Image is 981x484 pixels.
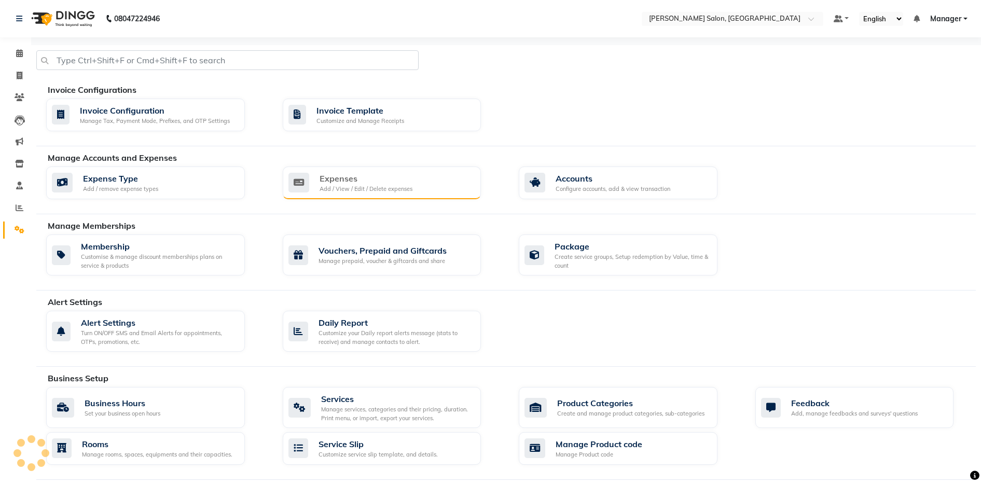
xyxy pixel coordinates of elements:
[80,104,230,117] div: Invoice Configuration
[519,387,740,428] a: Product CategoriesCreate and manage product categories, sub-categories
[114,4,160,33] b: 08047224946
[556,438,642,450] div: Manage Product code
[519,432,740,465] a: Manage Product codeManage Product code
[46,167,267,200] a: Expense TypeAdd / remove expense types
[26,4,98,33] img: logo
[316,104,404,117] div: Invoice Template
[283,99,504,131] a: Invoice TemplateCustomize and Manage Receipts
[36,50,419,70] input: Type Ctrl+Shift+F or Cmd+Shift+F to search
[46,387,267,428] a: Business HoursSet your business open hours
[83,172,158,185] div: Expense Type
[81,316,237,329] div: Alert Settings
[319,329,473,346] div: Customize your Daily report alerts message (stats to receive) and manage contacts to alert.
[283,234,504,275] a: Vouchers, Prepaid and GiftcardsManage prepaid, voucher & giftcards and share
[557,409,704,418] div: Create and manage product categories, sub-categories
[755,387,976,428] a: FeedbackAdd, manage feedbacks and surveys' questions
[319,450,438,459] div: Customize service slip template, and details.
[83,185,158,193] div: Add / remove expense types
[46,311,267,352] a: Alert SettingsTurn ON/OFF SMS and Email Alerts for appointments, OTPs, promotions, etc.
[81,329,237,346] div: Turn ON/OFF SMS and Email Alerts for appointments, OTPs, promotions, etc.
[556,450,642,459] div: Manage Product code
[85,409,160,418] div: Set your business open hours
[555,253,709,270] div: Create service groups, Setup redemption by Value, time & count
[283,432,504,465] a: Service SlipCustomize service slip template, and details.
[791,397,918,409] div: Feedback
[519,167,740,200] a: AccountsConfigure accounts, add & view transaction
[791,409,918,418] div: Add, manage feedbacks and surveys' questions
[321,393,473,405] div: Services
[519,234,740,275] a: PackageCreate service groups, Setup redemption by Value, time & count
[555,240,709,253] div: Package
[557,397,704,409] div: Product Categories
[319,244,447,257] div: Vouchers, Prepaid and Giftcards
[283,311,504,352] a: Daily ReportCustomize your Daily report alerts message (stats to receive) and manage contacts to ...
[81,240,237,253] div: Membership
[930,13,961,24] span: Manager
[319,257,447,266] div: Manage prepaid, voucher & giftcards and share
[320,172,412,185] div: Expenses
[556,185,670,193] div: Configure accounts, add & view transaction
[81,253,237,270] div: Customise & manage discount memberships plans on service & products
[82,438,232,450] div: Rooms
[85,397,160,409] div: Business Hours
[556,172,670,185] div: Accounts
[80,117,230,126] div: Manage Tax, Payment Mode, Prefixes, and OTP Settings
[319,438,438,450] div: Service Slip
[46,99,267,131] a: Invoice ConfigurationManage Tax, Payment Mode, Prefixes, and OTP Settings
[320,185,412,193] div: Add / View / Edit / Delete expenses
[283,387,504,428] a: ServicesManage services, categories and their pricing, duration. Print menu, or import, export yo...
[316,117,404,126] div: Customize and Manage Receipts
[46,432,267,465] a: RoomsManage rooms, spaces, equipments and their capacities.
[283,167,504,200] a: ExpensesAdd / View / Edit / Delete expenses
[319,316,473,329] div: Daily Report
[321,405,473,422] div: Manage services, categories and their pricing, duration. Print menu, or import, export your servi...
[46,234,267,275] a: MembershipCustomise & manage discount memberships plans on service & products
[82,450,232,459] div: Manage rooms, spaces, equipments and their capacities.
